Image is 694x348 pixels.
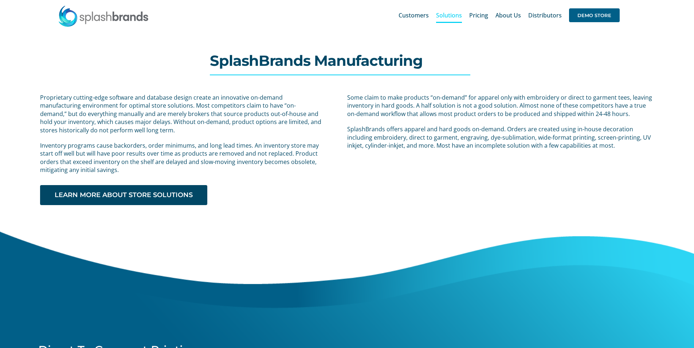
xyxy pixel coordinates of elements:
[495,12,521,18] span: About Us
[569,8,620,22] span: DEMO STORE
[469,12,488,18] span: Pricing
[55,191,193,199] span: LEARN MORE ABOUT STORE SOLUTIONS
[40,141,321,174] p: Inventory programs cause backorders, order minimums, and long lead times. An inventory store may ...
[528,12,562,18] span: Distributors
[436,12,462,18] span: Solutions
[528,4,562,27] a: Distributors
[210,53,484,68] h1: SplashBrands Manufacturing
[399,4,620,27] nav: Main Menu
[347,93,654,118] p: Some claim to make products “on-demand” for apparel only with embroidery or direct to garment tee...
[347,125,654,149] p: SplashBrands offers apparel and hard goods on-demand. Orders are created using in-house decoratio...
[469,4,488,27] a: Pricing
[569,4,620,27] a: DEMO STORE
[399,12,429,18] span: Customers
[40,185,207,205] a: LEARN MORE ABOUT STORE SOLUTIONS
[399,4,429,27] a: Customers
[40,93,321,134] p: Proprietary cutting-edge software and database design create an innovative on-demand manufacturin...
[58,5,149,27] img: SplashBrands.com Logo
